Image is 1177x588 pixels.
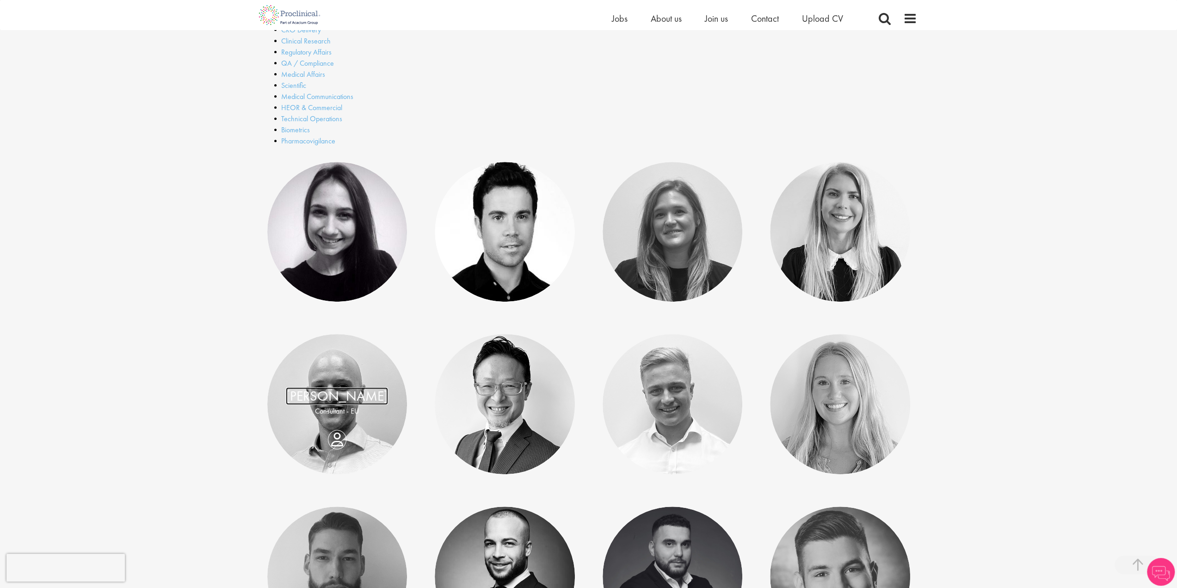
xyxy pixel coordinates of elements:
[281,36,331,46] a: Clinical Research
[277,406,398,417] p: Consultant - EU
[281,136,335,146] a: Pharmacovigilance
[281,103,342,112] a: HEOR & Commercial
[705,12,728,25] a: Join us
[281,80,306,90] a: Scientific
[281,114,342,124] a: Technical Operations
[286,388,388,405] a: [PERSON_NAME]
[281,25,321,35] a: CRO Delivery
[751,12,779,25] a: Contact
[281,58,334,68] a: QA / Compliance
[281,69,325,79] a: Medical Affairs
[651,12,682,25] a: About us
[6,554,125,582] iframe: reCAPTCHA
[612,12,628,25] a: Jobs
[1147,558,1175,586] img: Chatbot
[281,92,353,101] a: Medical Communications
[281,125,310,135] a: Biometrics
[802,12,843,25] a: Upload CV
[281,47,332,57] a: Regulatory Affairs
